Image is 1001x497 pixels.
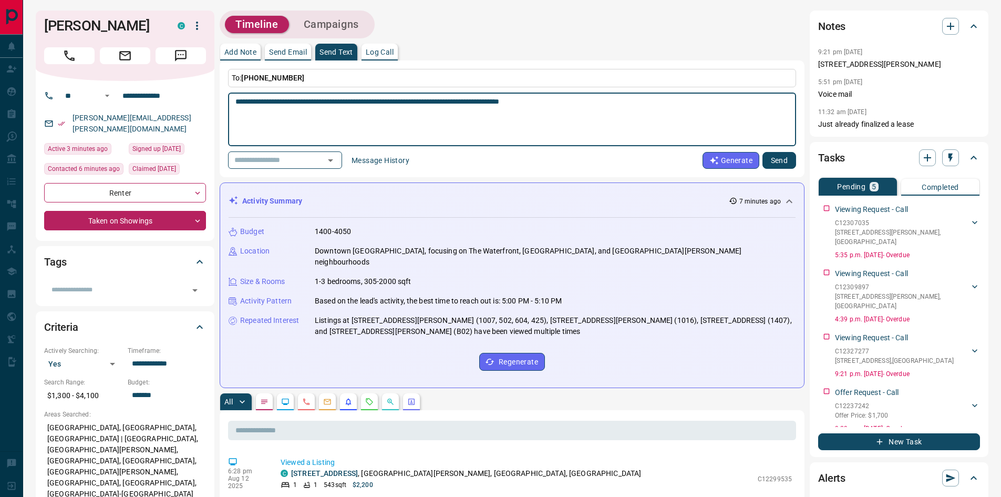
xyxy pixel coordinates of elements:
[178,22,185,29] div: condos.ca
[240,276,285,287] p: Size & Rooms
[240,315,299,326] p: Repeated Interest
[835,347,954,356] p: C12327277
[48,144,108,154] span: Active 3 minutes ago
[58,120,65,127] svg: Email Verified
[240,226,264,237] p: Budget
[835,424,980,433] p: 9:29 p.m. [DATE] - Overdue
[835,204,908,215] p: Viewing Request - Call
[818,433,980,450] button: New Task
[44,253,66,270] h2: Tags
[323,398,332,406] svg: Emails
[44,387,122,404] p: $1,300 - $4,100
[44,410,206,419] p: Areas Searched:
[818,119,980,130] p: Just already finalized a lease
[365,398,374,406] svg: Requests
[366,48,394,56] p: Log Call
[922,184,959,191] p: Completed
[228,468,265,475] p: 6:28 pm
[835,250,980,260] p: 5:35 p.m. [DATE] - Overdue
[739,197,781,206] p: 7 minutes ago
[319,48,353,56] p: Send Text
[703,152,759,169] button: Generate
[479,353,545,371] button: Regenerate
[241,74,304,82] span: [PHONE_NUMBER]
[281,470,288,477] div: condos.ca
[44,249,206,275] div: Tags
[315,226,351,237] p: 1400-4050
[344,398,353,406] svg: Listing Alerts
[758,474,792,484] p: C12299535
[101,89,113,102] button: Open
[188,283,202,298] button: Open
[315,276,411,287] p: 1-3 bedrooms, 305-2000 sqft
[132,144,181,154] span: Signed up [DATE]
[818,465,980,491] div: Alerts
[225,16,289,33] button: Timeline
[242,196,302,207] p: Activity Summary
[44,163,123,178] div: Tue Aug 12 2025
[324,480,346,490] p: 543 sqft
[835,411,888,420] p: Offer Price: $1,700
[818,470,845,486] h2: Alerts
[44,211,206,230] div: Taken on Showings
[818,14,980,39] div: Notes
[835,399,980,422] div: C12237242Offer Price: $1,700
[837,183,865,190] p: Pending
[44,346,122,356] p: Actively Searching:
[269,48,307,56] p: Send Email
[44,356,122,372] div: Yes
[281,457,792,468] p: Viewed a Listing
[129,163,206,178] div: Tue Jul 29 2025
[44,183,206,202] div: Renter
[835,218,969,228] p: C12307035
[224,48,256,56] p: Add Note
[315,315,796,337] p: Listings at [STREET_ADDRESS][PERSON_NAME] (1007, 502, 604, 425), [STREET_ADDRESS][PERSON_NAME] (1...
[872,183,876,190] p: 5
[353,480,373,490] p: $2,200
[44,319,78,336] h2: Criteria
[818,78,863,86] p: 5:51 pm [DATE]
[818,108,866,116] p: 11:32 am [DATE]
[228,69,796,87] p: To:
[818,48,863,56] p: 9:21 pm [DATE]
[818,18,845,35] h2: Notes
[260,398,269,406] svg: Notes
[835,268,908,279] p: Viewing Request - Call
[818,89,980,100] p: Voice mail
[302,398,311,406] svg: Calls
[293,16,369,33] button: Campaigns
[762,152,796,169] button: Send
[315,296,562,307] p: Based on the lead's activity, the best time to reach out is: 5:00 PM - 5:10 PM
[132,164,176,174] span: Claimed [DATE]
[240,246,270,257] p: Location
[128,378,206,387] p: Budget:
[818,145,980,170] div: Tasks
[128,346,206,356] p: Timeframe:
[44,47,95,64] span: Call
[835,228,969,247] p: [STREET_ADDRESS][PERSON_NAME] , [GEOGRAPHIC_DATA]
[835,332,908,343] p: Viewing Request - Call
[835,292,969,311] p: [STREET_ADDRESS][PERSON_NAME] , [GEOGRAPHIC_DATA]
[73,114,191,133] a: [PERSON_NAME][EMAIL_ADDRESS][PERSON_NAME][DOMAIN_NAME]
[48,164,120,174] span: Contacted 6 minutes ago
[44,378,122,387] p: Search Range:
[835,344,980,368] div: C12327277[STREET_ADDRESS],[GEOGRAPHIC_DATA]
[229,191,796,211] div: Activity Summary7 minutes ago
[818,149,845,166] h2: Tasks
[228,475,265,490] p: Aug 12 2025
[44,143,123,158] div: Tue Aug 12 2025
[44,17,162,34] h1: [PERSON_NAME]
[835,282,969,292] p: C12309897
[835,315,980,324] p: 4:39 p.m. [DATE] - Overdue
[835,280,980,313] div: C12309897[STREET_ADDRESS][PERSON_NAME],[GEOGRAPHIC_DATA]
[314,480,317,490] p: 1
[100,47,150,64] span: Email
[323,153,338,168] button: Open
[835,356,954,366] p: [STREET_ADDRESS] , [GEOGRAPHIC_DATA]
[818,59,980,70] p: [STREET_ADDRESS][PERSON_NAME]
[281,398,290,406] svg: Lead Browsing Activity
[315,246,796,268] p: Downtown [GEOGRAPHIC_DATA], focusing on The Waterfront, [GEOGRAPHIC_DATA], and [GEOGRAPHIC_DATA][...
[293,480,297,490] p: 1
[386,398,395,406] svg: Opportunities
[291,468,641,479] p: , [GEOGRAPHIC_DATA][PERSON_NAME], [GEOGRAPHIC_DATA], [GEOGRAPHIC_DATA]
